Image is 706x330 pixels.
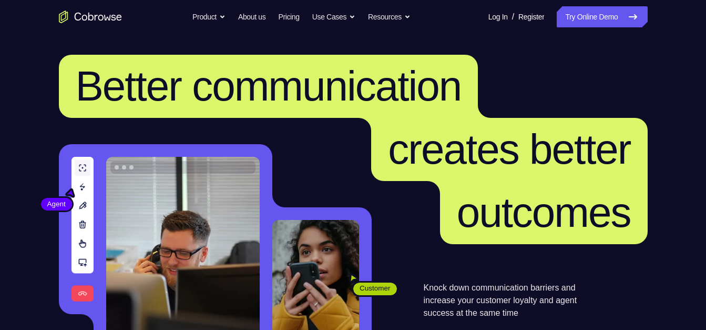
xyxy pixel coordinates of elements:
span: Better communication [76,63,462,109]
button: Product [192,6,226,27]
a: Try Online Demo [557,6,647,27]
a: Go to the home page [59,11,122,23]
a: Register [518,6,544,27]
a: About us [238,6,265,27]
a: Log In [488,6,508,27]
span: creates better [388,126,630,173]
button: Use Cases [312,6,355,27]
span: / [512,11,514,23]
span: outcomes [457,189,631,236]
a: Pricing [278,6,299,27]
button: Resources [368,6,411,27]
p: Knock down communication barriers and increase your customer loyalty and agent success at the sam... [424,282,596,319]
